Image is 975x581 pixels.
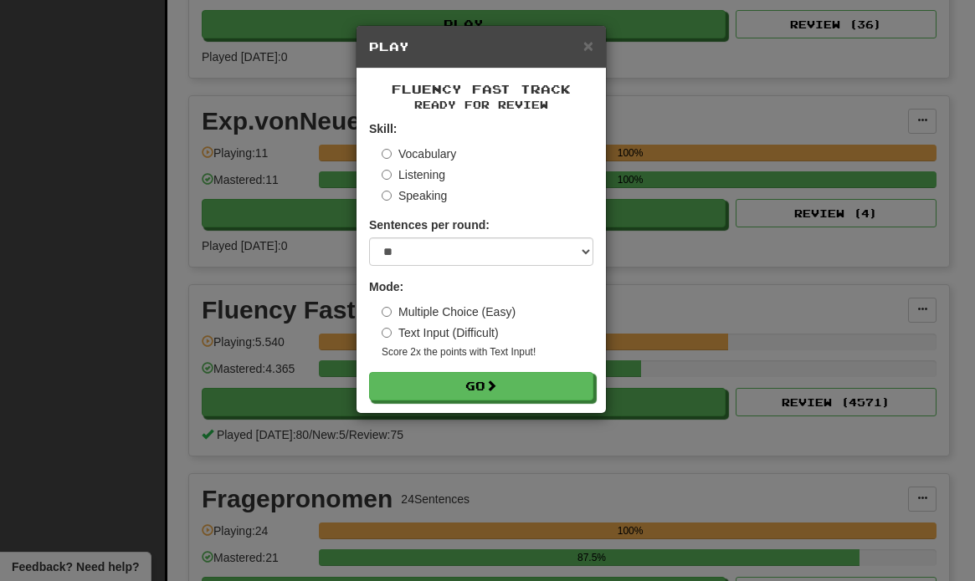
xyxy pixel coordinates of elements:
[382,328,392,338] input: Text Input (Difficult)
[583,36,593,55] span: ×
[392,82,571,96] span: Fluency Fast Track
[382,307,392,317] input: Multiple Choice (Easy)
[382,187,447,204] label: Speaking
[382,145,456,162] label: Vocabulary
[382,324,499,341] label: Text Input (Difficult)
[382,149,392,159] input: Vocabulary
[382,303,516,320] label: Multiple Choice (Easy)
[369,217,490,233] label: Sentences per round:
[382,191,392,201] input: Speaking
[382,170,392,180] input: Listening
[369,122,397,135] strong: Skill:
[382,166,445,183] label: Listening
[369,372,593,400] button: Go
[369,280,403,293] strong: Mode:
[369,38,593,55] h5: Play
[583,37,593,54] button: Close
[382,345,593,359] small: Score 2x the points with Text Input !
[369,98,593,112] small: Ready for Review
